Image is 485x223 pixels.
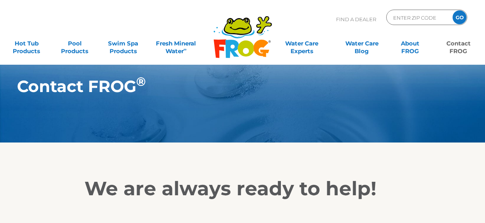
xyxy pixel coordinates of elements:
a: Hot TubProducts [8,36,45,51]
input: Zip Code Form [392,12,444,23]
sup: ® [136,74,146,89]
a: Fresh MineralWater∞ [153,36,200,51]
a: ContactFROG [440,36,477,51]
p: Find A Dealer [336,10,376,29]
a: Water CareExperts [271,36,332,51]
sup: ∞ [184,47,187,52]
a: PoolProducts [56,36,93,51]
input: GO [453,10,466,24]
a: Water CareBlog [343,36,380,51]
a: Swim SpaProducts [104,36,142,51]
h1: Contact FROG [17,77,433,96]
h2: We are always ready to help! [84,177,401,200]
a: AboutFROG [391,36,429,51]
